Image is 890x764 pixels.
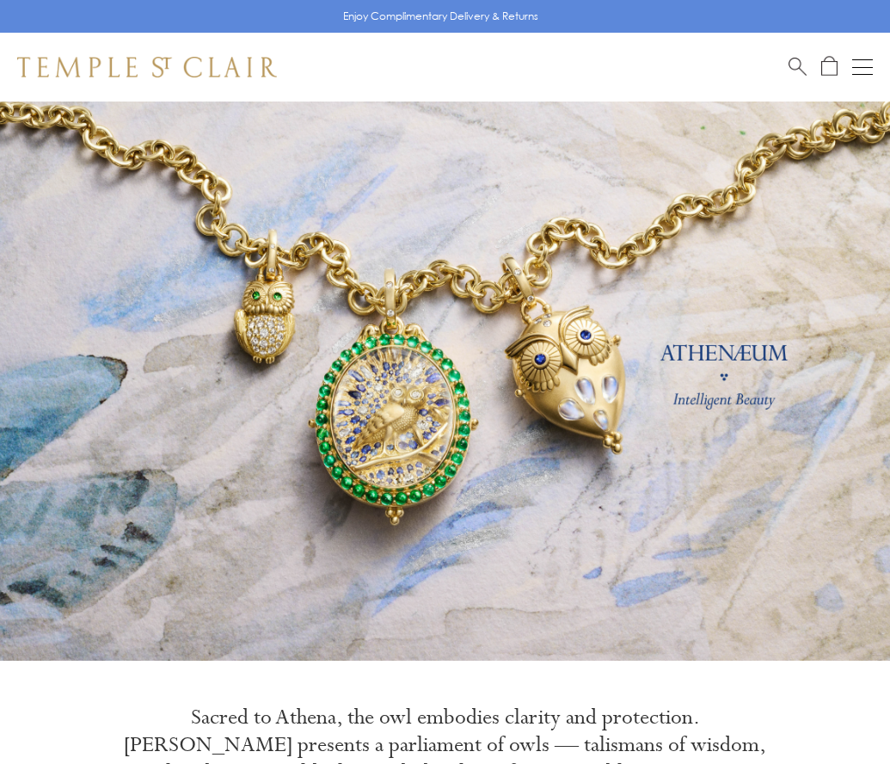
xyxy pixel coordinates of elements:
img: Temple St. Clair [17,57,277,77]
button: Open navigation [852,57,873,77]
p: Enjoy Complimentary Delivery & Returns [343,8,538,25]
a: Open Shopping Bag [821,56,838,77]
a: Search [789,56,807,77]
